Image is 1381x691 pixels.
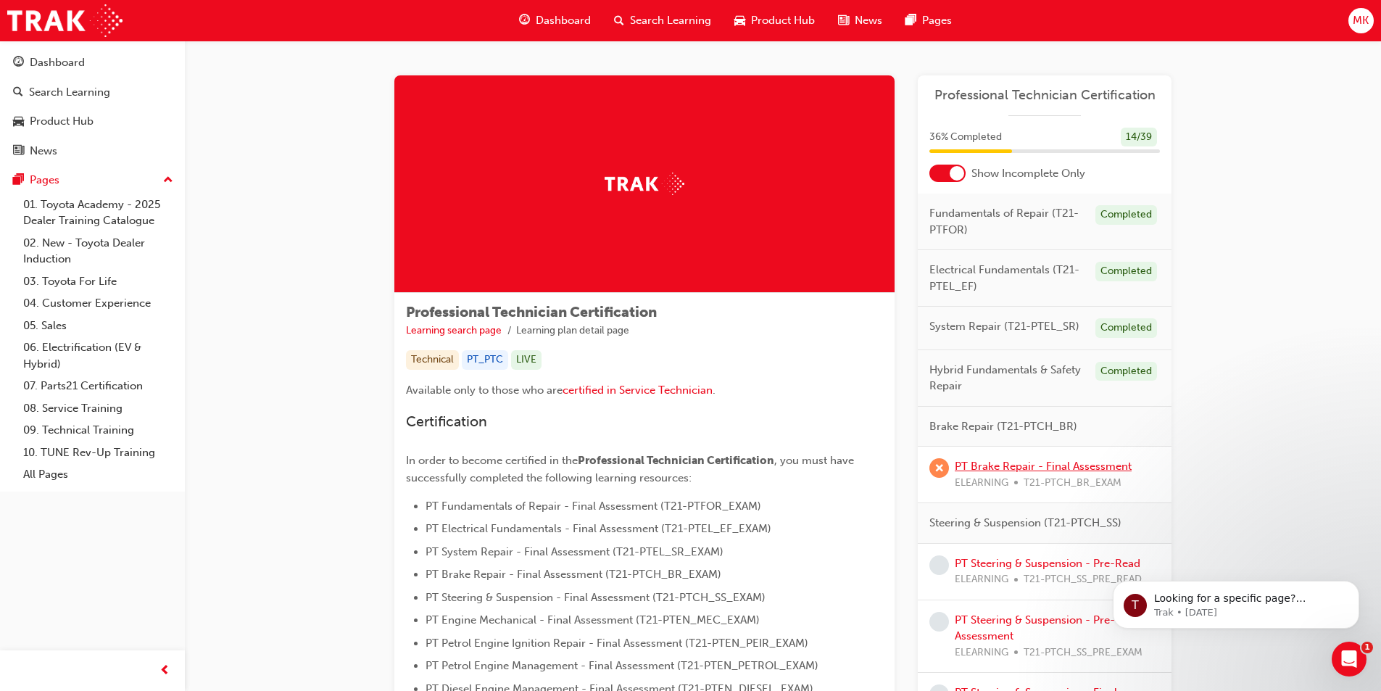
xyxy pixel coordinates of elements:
[17,463,179,486] a: All Pages
[955,557,1140,570] a: PT Steering & Suspension - Pre-Read
[955,475,1008,492] span: ELEARNING
[734,12,745,30] span: car-icon
[17,375,179,397] a: 07. Parts21 Certification
[426,613,760,626] span: PT Engine Mechanical - Final Assessment (T21-PTEN_MEC_EXAM)
[6,167,179,194] button: Pages
[462,350,508,370] div: PT_PTC
[30,54,85,71] div: Dashboard
[406,454,857,484] span: , you must have successfully completed the following learning resources:
[955,613,1151,643] a: PT Steering & Suspension - Pre-Course Assessment
[536,12,591,29] span: Dashboard
[163,171,173,190] span: up-icon
[426,500,761,513] span: PT Fundamentals of Repair - Final Assessment (T21-PTFOR_EXAM)
[1095,318,1157,338] div: Completed
[955,645,1008,661] span: ELEARNING
[17,397,179,420] a: 08. Service Training
[563,384,713,397] span: certified in Service Technician
[751,12,815,29] span: Product Hub
[1353,12,1369,29] span: MK
[426,659,818,672] span: PT Petrol Engine Management - Final Assessment (T21-PTEN_PETROL_EXAM)
[602,6,723,36] a: search-iconSearch Learning
[922,12,952,29] span: Pages
[406,350,459,370] div: Technical
[955,460,1132,473] a: PT Brake Repair - Final Assessment
[1024,645,1142,661] span: T21-PTCH_SS_PRE_EXAM
[159,662,170,680] span: prev-icon
[426,545,723,558] span: PT System Repair - Final Assessment (T21-PTEL_SR_EXAM)
[6,108,179,135] a: Product Hub
[929,262,1084,294] span: Electrical Fundamentals (T21-PTEL_EF)
[6,79,179,106] a: Search Learning
[955,571,1008,588] span: ELEARNING
[406,384,563,397] span: Available only to those who are
[855,12,882,29] span: News
[929,318,1079,335] span: System Repair (T21-PTEL_SR)
[406,304,657,320] span: Professional Technician Certification
[29,84,110,101] div: Search Learning
[1024,571,1142,588] span: T21-PTCH_SS_PRE_READ
[605,173,684,195] img: Trak
[426,637,808,650] span: PT Petrol Engine Ignition Repair - Final Assessment (T21-PTEN_PEIR_EXAM)
[929,362,1084,394] span: Hybrid Fundamentals & Safety Repair
[426,522,771,535] span: PT Electrical Fundamentals - Final Assessment (T21-PTEL_EF_EXAM)
[13,115,24,128] span: car-icon
[17,315,179,337] a: 05. Sales
[723,6,826,36] a: car-iconProduct Hub
[905,12,916,30] span: pages-icon
[929,418,1077,435] span: Brake Repair (T21-PTCH_BR)
[6,49,179,76] a: Dashboard
[713,384,716,397] span: .
[929,555,949,575] span: learningRecordVerb_NONE-icon
[929,612,949,632] span: learningRecordVerb_NONE-icon
[1095,205,1157,225] div: Completed
[17,270,179,293] a: 03. Toyota For Life
[838,12,849,30] span: news-icon
[406,454,578,467] span: In order to become certified in the
[13,145,24,158] span: news-icon
[826,6,894,36] a: news-iconNews
[426,591,766,604] span: PT Steering & Suspension - Final Assessment (T21-PTCH_SS_EXAM)
[894,6,963,36] a: pages-iconPages
[1024,475,1121,492] span: T21-PTCH_BR_EXAM
[578,454,774,467] span: Professional Technician Certification
[1091,550,1381,652] iframe: Intercom notifications message
[1121,128,1157,147] div: 14 / 39
[7,4,123,37] img: Trak
[519,12,530,30] span: guage-icon
[614,12,624,30] span: search-icon
[929,515,1121,531] span: Steering & Suspension (T21-PTCH_SS)
[929,87,1160,104] a: Professional Technician Certification
[1348,8,1374,33] button: MK
[929,458,949,478] span: learningRecordVerb_FAIL-icon
[1095,362,1157,381] div: Completed
[630,12,711,29] span: Search Learning
[507,6,602,36] a: guage-iconDashboard
[30,113,94,130] div: Product Hub
[406,413,487,430] span: Certification
[13,57,24,70] span: guage-icon
[17,194,179,232] a: 01. Toyota Academy - 2025 Dealer Training Catalogue
[17,292,179,315] a: 04. Customer Experience
[516,323,629,339] li: Learning plan detail page
[17,336,179,375] a: 06. Electrification (EV & Hybrid)
[6,138,179,165] a: News
[13,174,24,187] span: pages-icon
[511,350,542,370] div: LIVE
[1332,642,1367,676] iframe: Intercom live chat
[1095,262,1157,281] div: Completed
[17,442,179,464] a: 10. TUNE Rev-Up Training
[30,172,59,189] div: Pages
[426,568,721,581] span: PT Brake Repair - Final Assessment (T21-PTCH_BR_EXAM)
[971,165,1085,182] span: Show Incomplete Only
[17,232,179,270] a: 02. New - Toyota Dealer Induction
[13,86,23,99] span: search-icon
[30,143,57,160] div: News
[929,129,1002,146] span: 36 % Completed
